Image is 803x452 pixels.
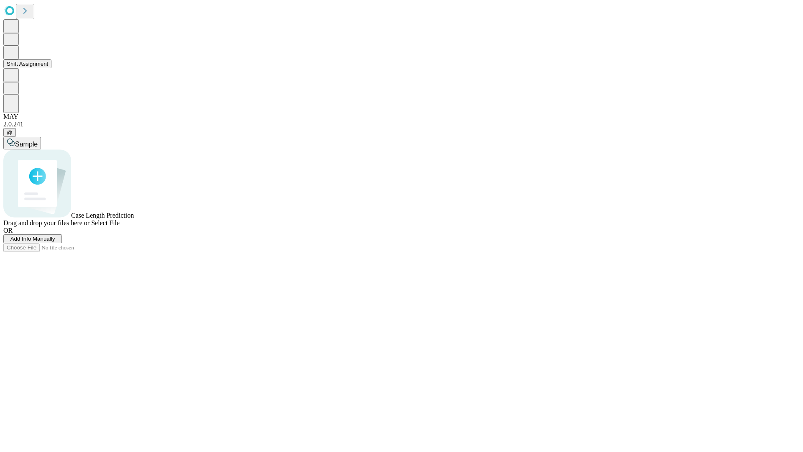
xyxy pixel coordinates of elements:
[3,128,16,137] button: @
[71,212,134,219] span: Case Length Prediction
[91,219,120,226] span: Select File
[3,121,800,128] div: 2.0.241
[3,227,13,234] span: OR
[7,129,13,136] span: @
[3,234,62,243] button: Add Info Manually
[3,113,800,121] div: MAY
[3,137,41,149] button: Sample
[3,219,90,226] span: Drag and drop your files here or
[3,59,51,68] button: Shift Assignment
[10,236,55,242] span: Add Info Manually
[15,141,38,148] span: Sample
